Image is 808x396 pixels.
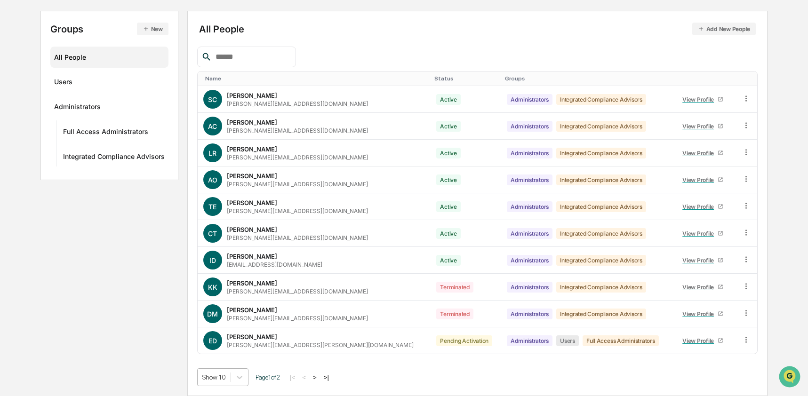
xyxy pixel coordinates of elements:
[208,203,216,211] span: TE
[436,201,461,212] div: Active
[507,255,552,266] div: Administrators
[679,173,728,187] a: View Profile
[556,335,579,346] div: Users
[256,373,280,381] span: Page 1 of 2
[679,280,728,294] a: View Profile
[310,373,320,381] button: >
[436,309,473,319] div: Terminated
[227,279,277,287] div: [PERSON_NAME]
[227,226,277,233] div: [PERSON_NAME]
[9,20,171,35] p: How can we help?
[54,49,165,65] div: All People
[227,341,414,348] div: [PERSON_NAME][EMAIL_ADDRESS][PERSON_NAME][DOMAIN_NAME]
[679,146,728,160] a: View Profile
[679,199,728,214] a: View Profile
[679,333,728,348] a: View Profile
[556,174,646,185] div: Integrated Compliance Advisors
[160,75,171,86] button: Start new chat
[68,119,76,127] div: 🗄️
[227,306,277,314] div: [PERSON_NAME]
[299,373,309,381] button: <
[679,119,728,134] a: View Profile
[50,23,168,35] div: Groups
[682,310,718,317] div: View Profile
[227,199,277,206] div: [PERSON_NAME]
[556,148,646,158] div: Integrated Compliance Advisors
[679,253,728,268] a: View Profile
[744,75,753,82] div: Toggle SortBy
[436,121,461,132] div: Active
[434,75,497,82] div: Toggle SortBy
[682,230,718,237] div: View Profile
[32,81,119,89] div: We're available if you need us!
[556,228,646,239] div: Integrated Compliance Advisors
[436,94,461,105] div: Active
[507,228,552,239] div: Administrators
[227,253,277,260] div: [PERSON_NAME]
[9,119,17,127] div: 🖐️
[227,119,277,126] div: [PERSON_NAME]
[208,283,217,291] span: KK
[682,150,718,157] div: View Profile
[436,148,461,158] div: Active
[436,255,461,266] div: Active
[227,333,277,341] div: [PERSON_NAME]
[556,121,646,132] div: Integrated Compliance Advisors
[6,115,64,132] a: 🖐️Preclearance
[507,201,552,212] div: Administrators
[205,75,427,82] div: Toggle SortBy
[583,335,659,346] div: Full Access Administrators
[682,96,718,103] div: View Profile
[227,234,368,241] div: [PERSON_NAME][EMAIL_ADDRESS][DOMAIN_NAME]
[78,119,117,128] span: Attestations
[227,172,277,180] div: [PERSON_NAME]
[227,288,368,295] div: [PERSON_NAME][EMAIL_ADDRESS][DOMAIN_NAME]
[94,159,114,166] span: Pylon
[677,75,733,82] div: Toggle SortBy
[505,75,669,82] div: Toggle SortBy
[556,282,646,293] div: Integrated Compliance Advisors
[507,309,552,319] div: Administrators
[63,152,165,164] div: Integrated Compliance Advisors
[6,133,63,150] a: 🔎Data Lookup
[54,103,101,114] div: Administrators
[507,174,552,185] div: Administrators
[679,307,728,321] a: View Profile
[66,159,114,166] a: Powered byPylon
[227,207,368,214] div: [PERSON_NAME][EMAIL_ADDRESS][DOMAIN_NAME]
[227,315,368,322] div: [PERSON_NAME][EMAIL_ADDRESS][DOMAIN_NAME]
[9,72,26,89] img: 1746055101610-c473b297-6a78-478c-a979-82029cc54cd1
[682,203,718,210] div: View Profile
[19,119,61,128] span: Preclearance
[63,127,148,139] div: Full Access Administrators
[682,176,718,183] div: View Profile
[679,226,728,241] a: View Profile
[692,23,756,35] button: Add New People
[321,373,332,381] button: >|
[209,256,216,264] span: ID
[64,115,120,132] a: 🗄️Attestations
[778,365,803,390] iframe: Open customer support
[682,257,718,264] div: View Profile
[682,337,718,344] div: View Profile
[208,176,217,184] span: AO
[556,201,646,212] div: Integrated Compliance Advisors
[507,148,552,158] div: Administrators
[9,137,17,145] div: 🔎
[32,72,154,81] div: Start new chat
[556,255,646,266] div: Integrated Compliance Advisors
[137,23,168,35] button: New
[507,94,552,105] div: Administrators
[208,95,217,103] span: SC
[436,282,473,293] div: Terminated
[682,123,718,130] div: View Profile
[227,154,368,161] div: [PERSON_NAME][EMAIL_ADDRESS][DOMAIN_NAME]
[227,145,277,153] div: [PERSON_NAME]
[227,92,277,99] div: [PERSON_NAME]
[682,284,718,291] div: View Profile
[556,309,646,319] div: Integrated Compliance Advisors
[208,337,217,345] span: ED
[507,335,552,346] div: Administrators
